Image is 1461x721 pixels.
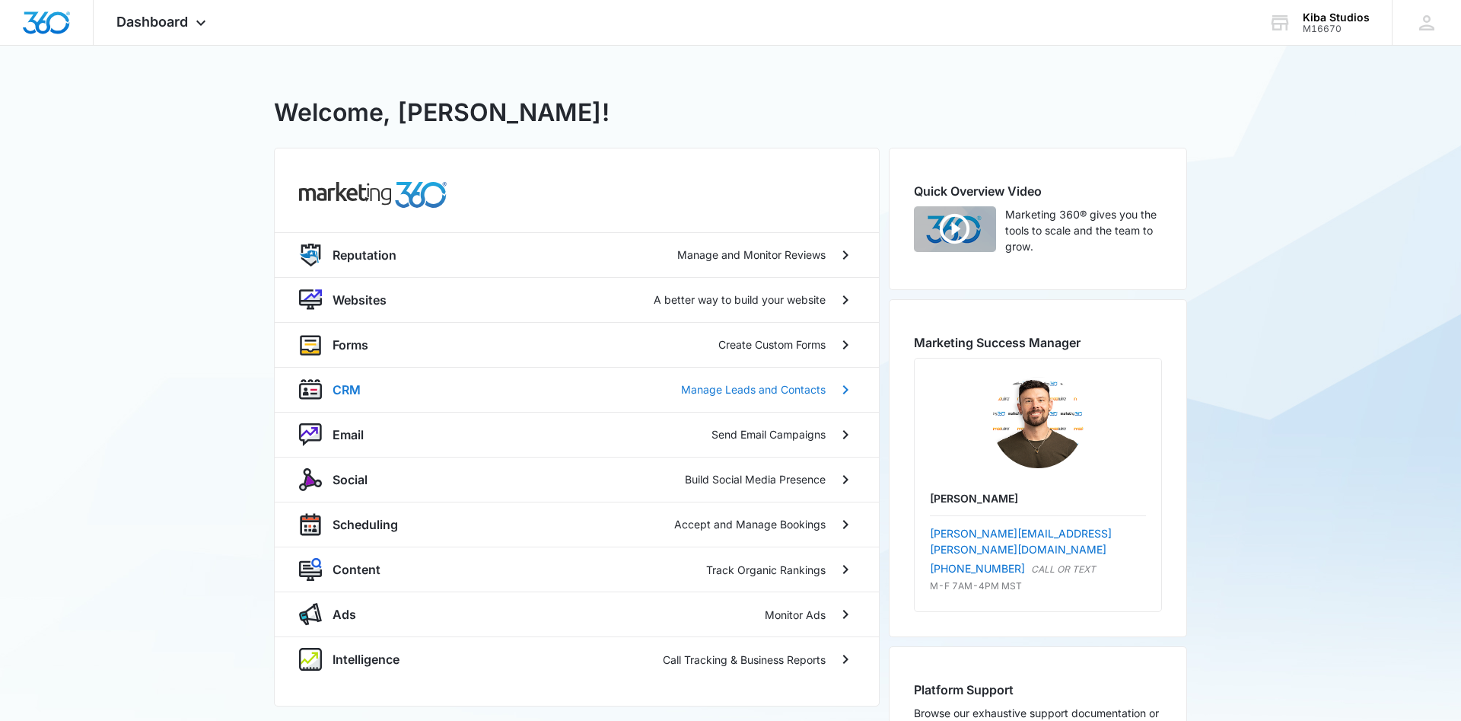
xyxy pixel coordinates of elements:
a: intelligenceIntelligenceCall Tracking & Business Reports [275,636,879,681]
p: CRM [333,381,361,399]
img: intelligence [299,648,322,671]
img: Erik Woods [992,377,1084,468]
a: websiteWebsitesA better way to build your website [275,277,879,322]
a: contentContentTrack Organic Rankings [275,547,879,592]
p: Intelligence [333,650,399,668]
img: reputation [299,244,322,266]
p: Track Organic Rankings [706,562,826,578]
p: Ads [333,605,356,624]
p: CALL OR TEXT [1031,563,1096,576]
img: forms [299,333,322,356]
p: Scheduling [333,515,398,534]
p: Send Email Campaigns [711,426,826,442]
p: Manage Leads and Contacts [681,381,826,397]
a: crmCRMManage Leads and Contacts [275,367,879,412]
img: website [299,289,322,311]
img: social [299,468,322,491]
p: Call Tracking & Business Reports [663,652,826,668]
a: reputationReputationManage and Monitor Reviews [275,232,879,277]
a: formsFormsCreate Custom Forms [275,322,879,367]
h1: Welcome, [PERSON_NAME]! [274,94,610,131]
img: ads [299,603,322,626]
img: nurture [299,423,322,446]
img: scheduling [299,513,322,537]
a: schedulingSchedulingAccept and Manage Bookings [275,502,879,547]
p: Websites [333,291,387,309]
p: Build Social Media Presence [685,471,826,487]
p: Social [333,471,368,489]
a: nurtureEmailSend Email Campaigns [275,412,879,457]
img: content [299,558,322,581]
p: Accept and Manage Bookings [674,516,826,532]
p: Reputation [333,246,396,264]
p: Manage and Monitor Reviews [677,247,826,263]
p: M-F 7AM-4PM MST [930,579,1146,593]
img: crm [299,378,322,401]
p: A better way to build your website [654,292,826,308]
div: account id [1303,24,1370,34]
h2: Platform Support [914,681,1162,699]
img: common.products.marketing.title [299,182,447,208]
p: Forms [333,336,368,354]
a: adsAdsMonitor Ads [275,592,879,636]
p: Marketing 360® gives you the tools to scale and the team to grow. [1005,206,1162,254]
p: [PERSON_NAME] [930,490,1146,506]
h2: Marketing Success Manager [914,333,1162,352]
p: Monitor Ads [765,607,826,623]
img: Quick Overview Video [914,206,996,252]
a: socialSocialBuild Social Media Presence [275,457,879,502]
span: Dashboard [116,14,188,30]
div: account name [1303,11,1370,24]
p: Create Custom Forms [718,337,826,353]
p: Content [333,560,380,579]
p: Email [333,426,364,444]
h2: Quick Overview Video [914,182,1162,200]
a: [PERSON_NAME][EMAIL_ADDRESS][PERSON_NAME][DOMAIN_NAME] [930,527,1112,556]
a: [PHONE_NUMBER] [930,560,1025,576]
